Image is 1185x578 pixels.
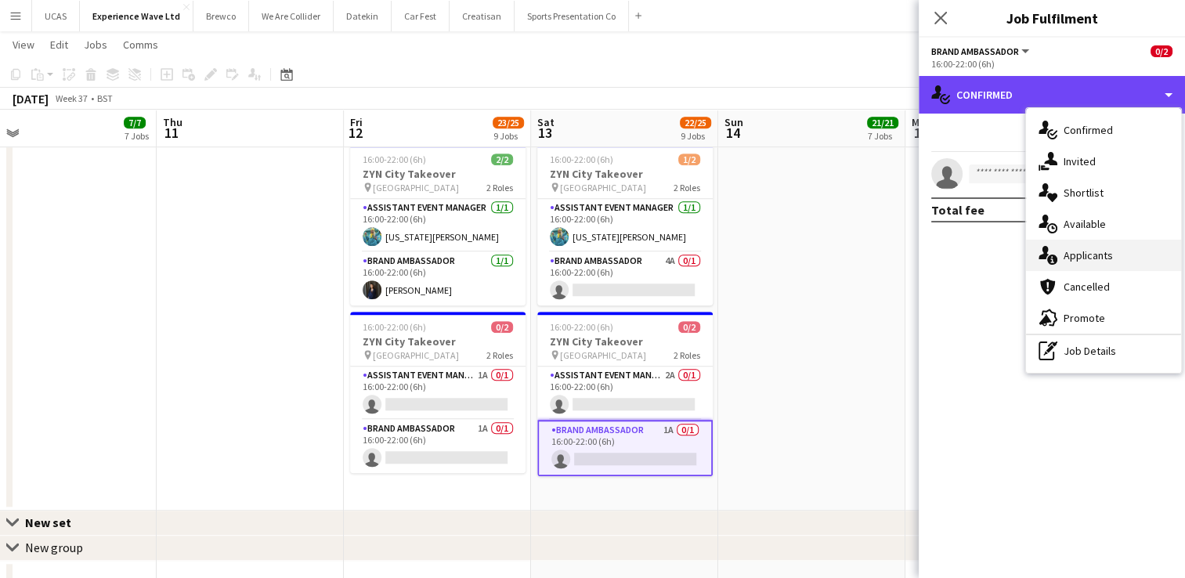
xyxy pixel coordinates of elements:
[931,45,1019,57] span: Brand Ambassador
[537,367,713,420] app-card-role: Assistant Event Manager2A0/116:00-22:00 (6h)
[912,115,932,129] span: Mon
[350,144,526,305] app-job-card: 16:00-22:00 (6h)2/2ZYN City Takeover [GEOGRAPHIC_DATA]2 RolesAssistant Event Manager1/116:00-22:0...
[1026,240,1181,271] div: Applicants
[919,8,1185,28] h3: Job Fulfilment
[681,130,710,142] div: 9 Jobs
[678,154,700,165] span: 1/2
[674,349,700,361] span: 2 Roles
[84,38,107,52] span: Jobs
[373,349,459,361] span: [GEOGRAPHIC_DATA]
[334,1,392,31] button: Datekin
[1026,208,1181,240] div: Available
[909,124,932,142] span: 15
[491,154,513,165] span: 2/2
[486,182,513,193] span: 2 Roles
[392,1,450,31] button: Car Fest
[363,321,426,333] span: 16:00-22:00 (6h)
[52,92,91,104] span: Week 37
[867,117,898,128] span: 21/21
[931,202,984,218] div: Total fee
[80,1,193,31] button: Experience Wave Ltd
[363,154,426,165] span: 16:00-22:00 (6h)
[163,115,182,129] span: Thu
[678,321,700,333] span: 0/2
[491,321,513,333] span: 0/2
[560,349,646,361] span: [GEOGRAPHIC_DATA]
[348,124,363,142] span: 12
[44,34,74,55] a: Edit
[1026,335,1181,367] div: Job Details
[450,1,515,31] button: Creatisan
[117,34,164,55] a: Comms
[674,182,700,193] span: 2 Roles
[1026,302,1181,334] div: Promote
[722,124,743,142] span: 14
[537,420,713,476] app-card-role: Brand Ambassador1A0/116:00-22:00 (6h)
[1026,177,1181,208] div: Shortlist
[868,130,898,142] div: 7 Jobs
[350,334,526,349] h3: ZYN City Takeover
[493,130,523,142] div: 9 Jobs
[50,38,68,52] span: Edit
[32,1,80,31] button: UCAS
[124,117,146,128] span: 7/7
[1026,146,1181,177] div: Invited
[537,334,713,349] h3: ZYN City Takeover
[1026,114,1181,146] div: Confirmed
[350,252,526,305] app-card-role: Brand Ambassador1/116:00-22:00 (6h)[PERSON_NAME]
[6,34,41,55] a: View
[25,540,83,555] div: New group
[193,1,249,31] button: Brewco
[25,515,84,530] div: New set
[1151,45,1172,57] span: 0/2
[350,420,526,473] app-card-role: Brand Ambassador1A0/116:00-22:00 (6h)
[249,1,334,31] button: We Are Collider
[125,130,149,142] div: 7 Jobs
[550,321,613,333] span: 16:00-22:00 (6h)
[724,115,743,129] span: Sun
[537,167,713,181] h3: ZYN City Takeover
[515,1,629,31] button: Sports Presentation Co
[78,34,114,55] a: Jobs
[161,124,182,142] span: 11
[535,124,555,142] span: 13
[97,92,113,104] div: BST
[1026,271,1181,302] div: Cancelled
[350,115,363,129] span: Fri
[350,367,526,420] app-card-role: Assistant Event Manager1A0/116:00-22:00 (6h)
[350,199,526,252] app-card-role: Assistant Event Manager1/116:00-22:00 (6h)[US_STATE][PERSON_NAME]
[13,91,49,107] div: [DATE]
[537,144,713,305] app-job-card: 16:00-22:00 (6h)1/2ZYN City Takeover [GEOGRAPHIC_DATA]2 RolesAssistant Event Manager1/116:00-22:0...
[537,252,713,305] app-card-role: Brand Ambassador4A0/116:00-22:00 (6h)
[560,182,646,193] span: [GEOGRAPHIC_DATA]
[486,349,513,361] span: 2 Roles
[350,312,526,473] app-job-card: 16:00-22:00 (6h)0/2ZYN City Takeover [GEOGRAPHIC_DATA]2 RolesAssistant Event Manager1A0/116:00-22...
[680,117,711,128] span: 22/25
[931,45,1031,57] button: Brand Ambassador
[550,154,613,165] span: 16:00-22:00 (6h)
[537,312,713,476] app-job-card: 16:00-22:00 (6h)0/2ZYN City Takeover [GEOGRAPHIC_DATA]2 RolesAssistant Event Manager2A0/116:00-22...
[373,182,459,193] span: [GEOGRAPHIC_DATA]
[13,38,34,52] span: View
[493,117,524,128] span: 23/25
[537,115,555,129] span: Sat
[350,167,526,181] h3: ZYN City Takeover
[537,199,713,252] app-card-role: Assistant Event Manager1/116:00-22:00 (6h)[US_STATE][PERSON_NAME]
[919,76,1185,114] div: Confirmed
[123,38,158,52] span: Comms
[931,58,1172,70] div: 16:00-22:00 (6h)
